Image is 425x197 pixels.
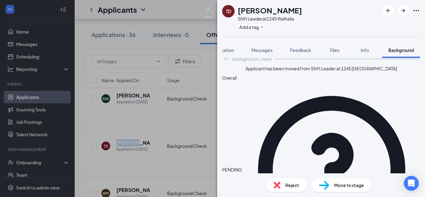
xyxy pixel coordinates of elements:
[290,47,311,53] span: Feedback
[251,47,273,53] span: Messages
[383,5,394,16] button: ArrowLeftNew
[260,25,264,29] svg: Plus
[285,182,299,189] span: Reject
[222,75,237,81] span: Overall
[388,47,414,53] span: Background
[398,5,409,16] button: ArrowRight
[361,47,369,53] span: Info
[222,55,230,63] svg: ChevronUp
[226,8,231,14] div: TD
[413,7,420,14] svg: Ellipses
[245,65,397,72] span: Applicant has been moved from Shift Leader at 1245 [GEOGRAPHIC_DATA]
[385,7,392,14] svg: ArrowLeftNew
[238,16,302,22] div: Shift Leader at 1245 Walhalla
[222,166,242,173] span: PENDING
[404,176,419,191] div: Open Intercom Messenger
[232,56,272,62] div: Background Check
[399,7,407,14] svg: ArrowRight
[330,47,339,53] span: Files
[238,24,265,30] button: PlusAdd a tag
[334,182,364,189] span: Move to stage
[238,5,302,16] h1: [PERSON_NAME]
[210,47,234,53] span: Application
